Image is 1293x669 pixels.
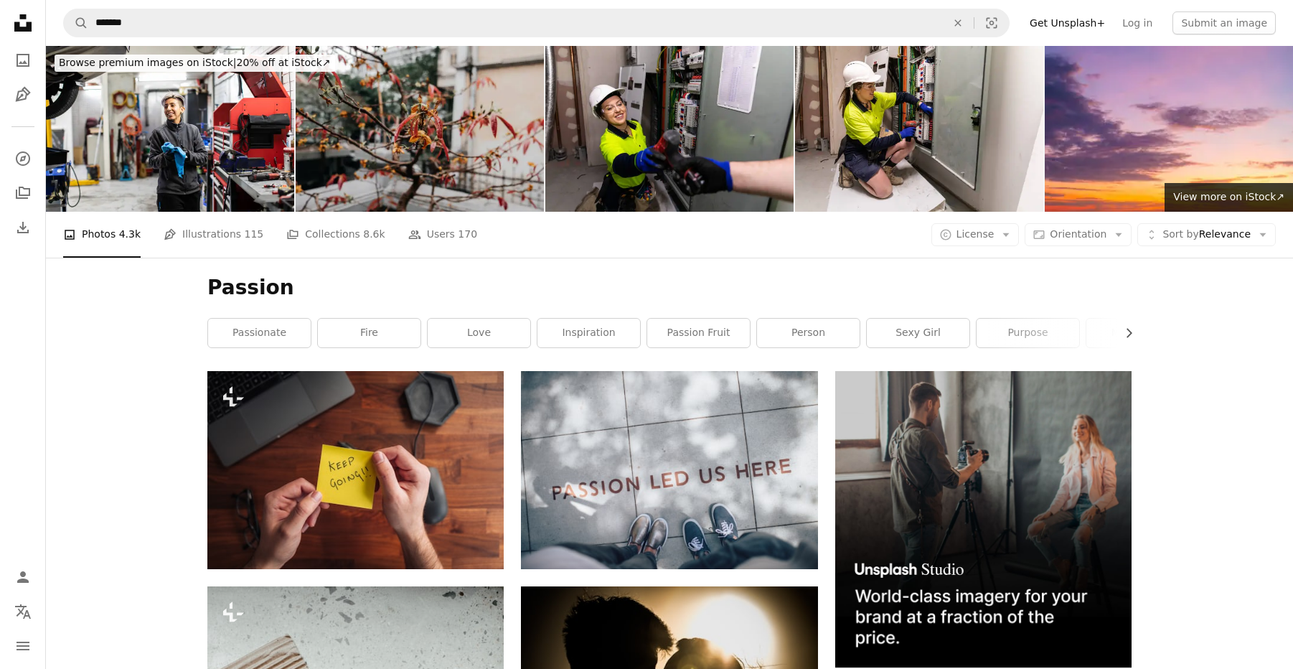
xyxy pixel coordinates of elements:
a: Log in / Sign up [9,563,37,591]
span: 170 [458,226,477,242]
a: Users 170 [408,212,477,258]
button: Clear [942,9,974,37]
a: sexy girl [867,319,969,347]
h1: Passion [207,275,1132,301]
a: View more on iStock↗ [1165,183,1293,212]
img: Vibrant and Colorful Autumn Leaves Adorning a Tree in an Urban Setting, Truly Beautiful [296,46,544,212]
img: Real life female mechanic at work [46,46,294,212]
a: two person standing on gray tile paving [521,463,817,476]
a: a person holding a sticky note with the words keep going written on it [207,463,504,476]
button: License [931,223,1020,246]
a: passionate [208,319,311,347]
button: Orientation [1025,223,1132,246]
span: 20% off at iStock ↗ [59,57,331,68]
a: love [428,319,530,347]
img: file-1715651741414-859baba4300dimage [835,371,1132,668]
a: purpose [977,319,1079,347]
span: Orientation [1050,228,1106,240]
a: Photos [9,46,37,75]
a: Illustrations 115 [164,212,263,258]
button: Language [9,597,37,626]
a: motivation [1086,319,1189,347]
img: clouds and evening sky,Sunset sky for background or sunrise sky and clouds in the morning. [1045,46,1293,212]
form: Find visuals sitewide [63,9,1010,37]
button: scroll list to the right [1116,319,1132,347]
a: Collections [9,179,37,207]
img: two person standing on gray tile paving [521,371,817,569]
img: a person holding a sticky note with the words keep going written on it [207,371,504,569]
a: Collections 8.6k [286,212,385,258]
a: Get Unsplash+ [1021,11,1114,34]
a: Browse premium images on iStock|20% off at iStock↗ [46,46,344,80]
a: person [757,319,860,347]
a: Log in [1114,11,1161,34]
span: 115 [245,226,264,242]
button: Menu [9,632,37,660]
span: Relevance [1162,228,1251,242]
button: Visual search [974,9,1009,37]
a: Explore [9,144,37,173]
span: Browse premium images on iStock | [59,57,236,68]
span: License [956,228,995,240]
span: Sort by [1162,228,1198,240]
button: Search Unsplash [64,9,88,37]
span: 8.6k [363,226,385,242]
button: Sort byRelevance [1137,223,1276,246]
a: Illustrations [9,80,37,109]
a: passion fruit [647,319,750,347]
a: fire [318,319,420,347]
a: inspiration [537,319,640,347]
img: Real life female electrician at work [795,46,1043,212]
span: View more on iStock ↗ [1173,191,1284,202]
img: Real life female electrician at work [545,46,794,212]
a: Download History [9,213,37,242]
button: Submit an image [1172,11,1276,34]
